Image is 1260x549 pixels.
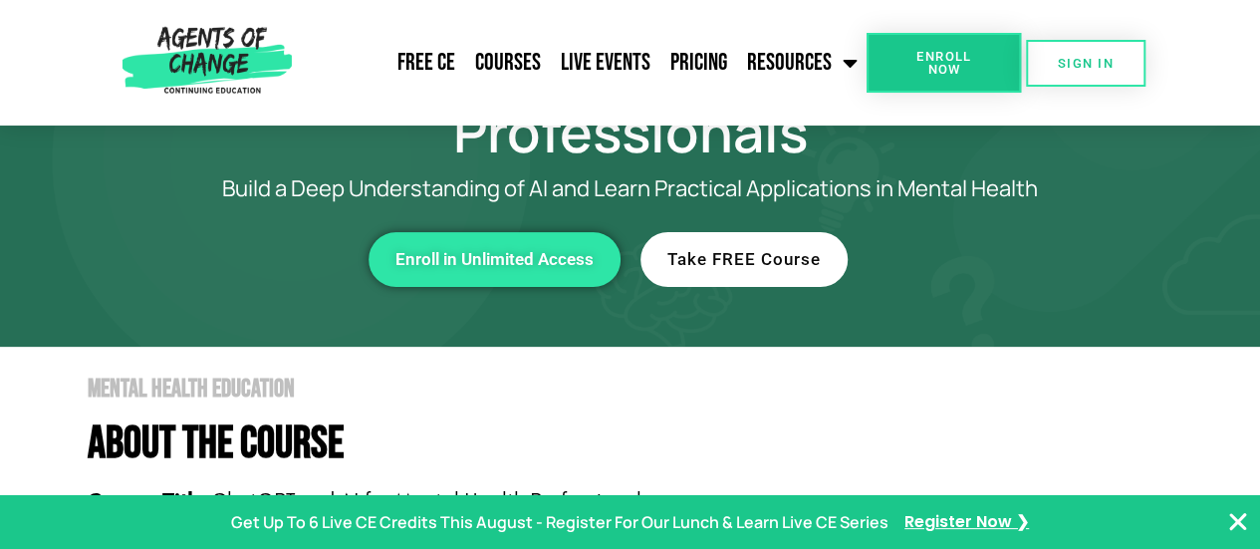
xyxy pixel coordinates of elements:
a: Courses [465,38,551,88]
b: Course Title: [88,488,211,514]
h1: ChatGPT and AI for Mental Health Professionals [63,63,1198,154]
a: Enroll in Unlimited Access [369,232,621,287]
a: SIGN IN [1026,40,1145,87]
a: Live Events [551,38,660,88]
a: Take FREE Course [640,232,848,287]
h4: About The Course [88,421,1198,466]
p: ChatGPT and AI for Mental Health Professionals [88,486,1198,517]
a: Pricing [660,38,737,88]
nav: Menu [300,38,867,88]
span: Take FREE Course [667,251,821,268]
h2: Mental Health Education [88,377,1198,402]
p: Get Up To 6 Live CE Credits This August - Register For Our Lunch & Learn Live CE Series [231,508,888,537]
span: Enroll in Unlimited Access [395,251,594,268]
a: Resources [737,38,867,88]
a: Register Now ❯ [904,508,1029,537]
span: SIGN IN [1058,57,1114,70]
a: Enroll Now [867,33,1021,93]
span: Enroll Now [898,50,989,76]
p: Build a Deep Understanding of AI and Learn Practical Applications in Mental Health [142,174,1119,202]
a: Free CE [387,38,465,88]
button: Close Banner [1226,510,1250,534]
